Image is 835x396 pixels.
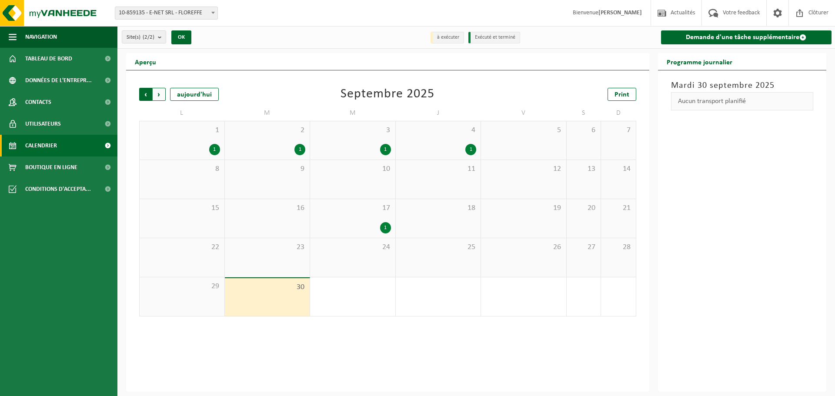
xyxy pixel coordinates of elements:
span: Utilisateurs [25,113,61,135]
span: Calendrier [25,135,57,156]
td: M [310,105,396,121]
li: Exécuté et terminé [468,32,520,43]
span: 8 [144,164,220,174]
td: J [396,105,481,121]
count: (2/2) [143,34,154,40]
span: Conditions d'accepta... [25,178,91,200]
span: 13 [571,164,597,174]
div: 1 [465,144,476,155]
div: 1 [380,144,391,155]
span: Site(s) [127,31,154,44]
span: Précédent [139,88,152,101]
span: Données de l'entrepr... [25,70,92,91]
span: Navigation [25,26,57,48]
span: 12 [485,164,562,174]
div: Septembre 2025 [341,88,434,101]
span: 22 [144,243,220,252]
a: Demande d'une tâche supplémentaire [661,30,832,44]
div: aujourd'hui [170,88,219,101]
span: 17 [314,203,391,213]
span: 4 [400,126,477,135]
button: OK [171,30,191,44]
span: Boutique en ligne [25,156,77,178]
span: 18 [400,203,477,213]
span: 1 [144,126,220,135]
span: 26 [485,243,562,252]
span: Contacts [25,91,51,113]
span: 6 [571,126,597,135]
span: 2 [229,126,306,135]
div: Aucun transport planifié [671,92,814,110]
span: Suivant [153,88,166,101]
button: Site(s)(2/2) [122,30,166,43]
span: 14 [605,164,631,174]
span: 5 [485,126,562,135]
td: S [567,105,601,121]
span: Tableau de bord [25,48,72,70]
h3: Mardi 30 septembre 2025 [671,79,814,92]
span: 10-859135 - E-NET SRL - FLOREFFE [115,7,217,19]
div: 1 [294,144,305,155]
span: Print [615,91,629,98]
span: 19 [485,203,562,213]
td: D [601,105,636,121]
span: 27 [571,243,597,252]
strong: [PERSON_NAME] [598,10,642,16]
li: à exécuter [431,32,464,43]
span: 20 [571,203,597,213]
span: 25 [400,243,477,252]
td: L [139,105,225,121]
span: 23 [229,243,306,252]
div: 1 [380,222,391,233]
span: 21 [605,203,631,213]
span: 15 [144,203,220,213]
td: V [481,105,567,121]
span: 3 [314,126,391,135]
h2: Programme journalier [658,53,741,70]
span: 24 [314,243,391,252]
span: 10 [314,164,391,174]
span: 16 [229,203,306,213]
a: Print [608,88,636,101]
span: 28 [605,243,631,252]
h2: Aperçu [126,53,165,70]
span: 30 [229,283,306,292]
span: 9 [229,164,306,174]
span: 11 [400,164,477,174]
div: 1 [209,144,220,155]
span: 10-859135 - E-NET SRL - FLOREFFE [115,7,218,20]
span: 29 [144,282,220,291]
td: M [225,105,311,121]
span: 7 [605,126,631,135]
